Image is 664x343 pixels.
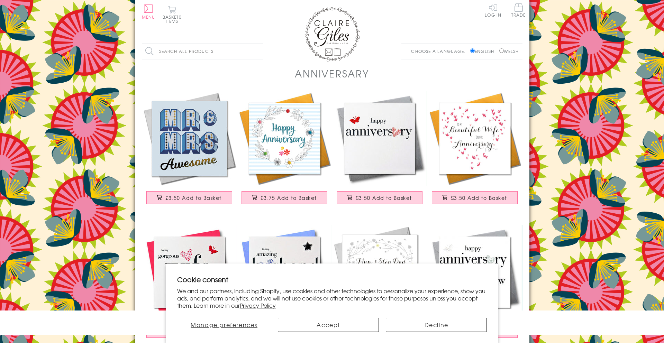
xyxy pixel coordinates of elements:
[332,91,427,186] img: Wedding Card, Heart, Happy Anniversary, embellished with a fabric butterfly
[142,225,237,320] img: Wife Wedding Anniverary Card, Pink Heart, fabric butterfly Embellished
[163,6,182,23] button: Basket0 items
[237,91,332,186] img: Wedding Card, Flower Circle, Happy Anniversary, Embellished with pompoms
[295,66,369,81] h1: Anniversary
[432,191,518,204] button: £3.50 Add to Basket
[240,301,276,309] a: Privacy Policy
[237,225,332,320] img: Husband Wedding Anniversary Card, Blue Heart, Embellished with a padded star
[451,194,507,201] span: £3.50 Add to Basket
[511,3,526,17] span: Trade
[142,44,263,59] input: Search all products
[146,191,232,204] button: £3.50 Add to Basket
[332,225,427,320] img: Wedding Card, Flowers, Mum and Step Dad Happy Anniversary
[261,194,317,201] span: £3.75 Add to Basket
[304,7,360,62] img: Claire Giles Greetings Cards
[242,191,327,204] button: £3.75 Add to Basket
[166,14,182,24] span: 0 items
[142,91,237,186] img: Wedding Card, Mr & Mrs Awesome, blue block letters, with gold foil
[411,48,469,54] p: Choose a language:
[427,91,522,211] a: Wedding Card, Heart, Beautiful Wife Anniversary £3.50 Add to Basket
[470,48,475,53] input: English
[278,318,379,332] button: Accept
[177,275,487,284] h2: Cookie consent
[165,194,222,201] span: £3.50 Add to Basket
[427,91,522,186] img: Wedding Card, Heart, Beautiful Wife Anniversary
[237,91,332,211] a: Wedding Card, Flower Circle, Happy Anniversary, Embellished with pompoms £3.75 Add to Basket
[499,48,504,53] input: Welsh
[337,191,422,204] button: £3.50 Add to Basket
[191,321,257,329] span: Manage preferences
[470,48,498,54] label: English
[142,91,237,211] a: Wedding Card, Mr & Mrs Awesome, blue block letters, with gold foil £3.50 Add to Basket
[511,3,526,18] a: Trade
[177,318,271,332] button: Manage preferences
[427,225,522,320] img: Wedding Anniversary Card, Daughter and Son-in-law, fabric butterfly Embellished
[386,318,487,332] button: Decline
[332,91,427,211] a: Wedding Card, Heart, Happy Anniversary, embellished with a fabric butterfly £3.50 Add to Basket
[142,4,155,19] button: Menu
[356,194,412,201] span: £3.50 Add to Basket
[499,48,519,54] label: Welsh
[177,287,487,309] p: We and our partners, including Shopify, use cookies and other technologies to personalize your ex...
[142,14,155,20] span: Menu
[485,3,501,17] a: Log In
[256,44,263,59] input: Search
